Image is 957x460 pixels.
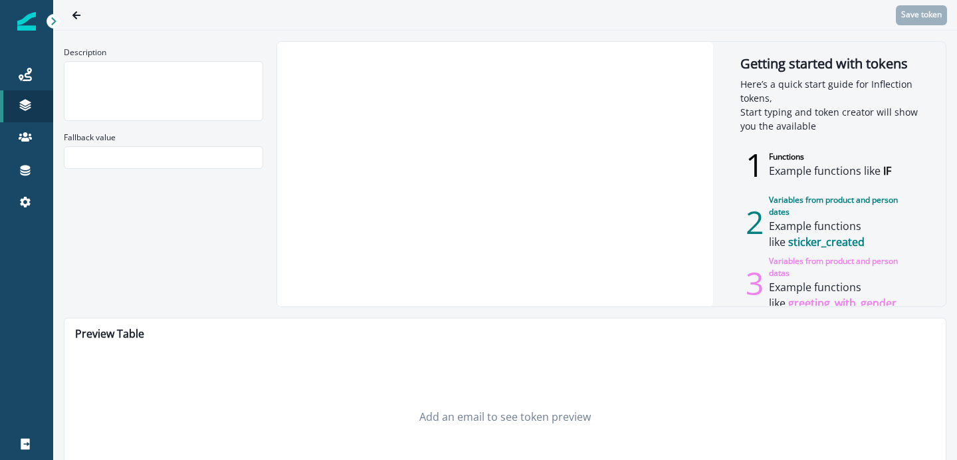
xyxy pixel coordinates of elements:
p: Example functions like [769,218,918,250]
span: sticker_created [788,235,865,249]
h2: Preview Table [70,322,150,346]
span: greeting_with_gender [788,296,897,310]
p: Save token [901,10,942,19]
p: Description [64,47,106,58]
h2: Getting started with tokens [740,56,918,72]
p: Add an email to see token preview [419,409,591,425]
p: 1 [740,141,769,189]
button: Save token [896,5,947,25]
p: Variables from product and person dates [769,194,918,218]
p: Here’s a quick start guide for Inflection tokens, Start typing and token creator will show you th... [740,77,918,133]
p: 2 [740,198,769,246]
p: 3 [740,259,769,307]
p: Example functions like [769,163,891,179]
label: Fallback value [64,132,255,144]
p: Functions [769,151,891,163]
span: IF [883,164,891,178]
img: Inflection [17,12,36,31]
p: Example functions like [769,279,918,311]
p: Variables from product and person datas [769,255,918,279]
button: Go back [63,2,90,29]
